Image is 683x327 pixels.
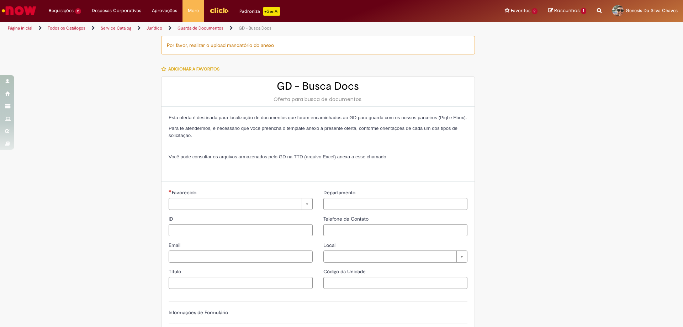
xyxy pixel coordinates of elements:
span: Favoritos [511,7,530,14]
span: Necessários - Favorecido [172,189,198,196]
a: Service Catalog [101,25,131,31]
span: 2 [532,8,538,14]
a: GD - Busca Docs [239,25,271,31]
div: Oferta para busca de documentos. [169,96,467,103]
input: Telefone de Contato [323,224,467,236]
input: Departamento [323,198,467,210]
span: Adicionar a Favoritos [168,66,219,72]
a: Limpar campo Local [323,250,467,263]
span: Email [169,242,182,248]
span: Esta oferta é destinada para localização de documentos que foram encaminhados ao GD para guarda c... [169,115,467,120]
a: Todos os Catálogos [48,25,85,31]
span: Requisições [49,7,74,14]
input: Código da Unidade [323,277,467,289]
span: Genesis Da Silva Chaves [626,7,678,14]
ul: Trilhas de página [5,22,450,35]
span: Rascunhos [554,7,580,14]
span: Telefone de Contato [323,216,370,222]
span: More [188,7,199,14]
span: Despesas Corporativas [92,7,141,14]
span: Código da Unidade [323,268,367,275]
img: click_logo_yellow_360x200.png [210,5,229,16]
span: ID [169,216,175,222]
input: Email [169,250,313,263]
div: Padroniza [239,7,280,16]
span: Aprovações [152,7,177,14]
span: Departamento [323,189,357,196]
img: ServiceNow [1,4,37,18]
input: Título [169,277,313,289]
h2: GD - Busca Docs [169,80,467,92]
p: +GenAi [263,7,280,16]
a: Jurídico [147,25,162,31]
a: Limpar campo Favorecido [169,198,313,210]
span: 1 [581,8,586,14]
span: Para te atendermos, é necessário que você preencha o template anexo à presente oferta, conforme o... [169,126,457,138]
span: 2 [75,8,81,14]
a: Página inicial [8,25,32,31]
span: Necessários [169,190,172,192]
a: Rascunhos [548,7,586,14]
div: Por favor, realizar o upload mandatório do anexo [161,36,475,54]
input: ID [169,224,313,236]
span: Local [323,242,337,248]
a: Guarda de Documentos [178,25,223,31]
label: Informações de Formulário [169,309,228,316]
span: Título [169,268,182,275]
span: Você pode consultar os arquivos armazenados pelo GD na TTD (arquivo Excel) anexa a esse chamado. [169,154,387,159]
button: Adicionar a Favoritos [161,62,223,77]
